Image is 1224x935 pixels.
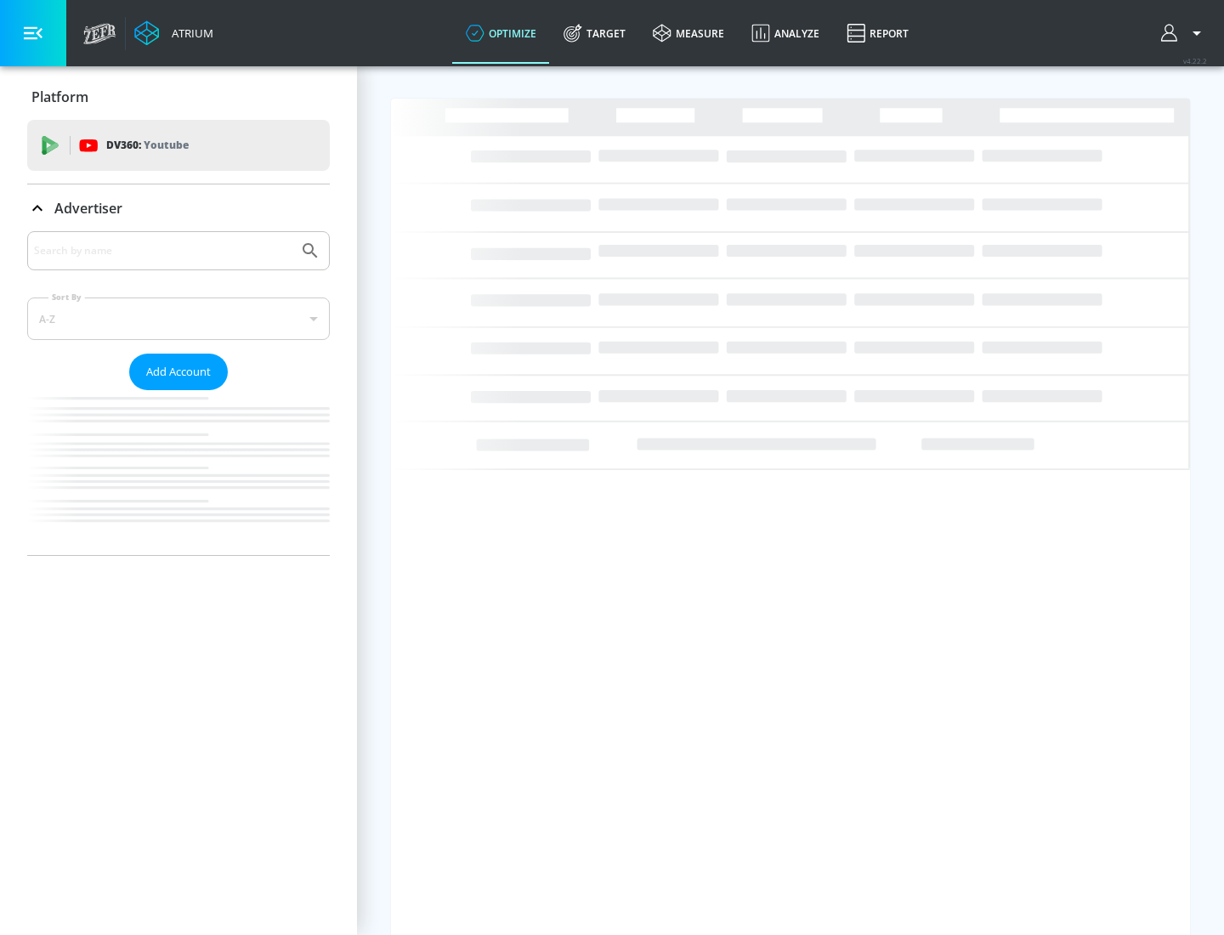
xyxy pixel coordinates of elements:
p: DV360: [106,136,189,155]
div: DV360: Youtube [27,120,330,171]
div: Advertiser [27,184,330,232]
a: Report [833,3,922,64]
label: Sort By [48,292,85,303]
a: Atrium [134,20,213,46]
a: Target [550,3,639,64]
span: v 4.22.2 [1183,56,1207,65]
div: A-Z [27,297,330,340]
div: Advertiser [27,231,330,555]
input: Search by name [34,240,292,262]
div: Atrium [165,25,213,41]
div: Platform [27,73,330,121]
a: Analyze [738,3,833,64]
a: measure [639,3,738,64]
p: Youtube [144,136,189,154]
button: Add Account [129,354,228,390]
a: optimize [452,3,550,64]
span: Add Account [146,362,211,382]
nav: list of Advertiser [27,390,330,555]
p: Advertiser [54,199,122,218]
p: Platform [31,88,88,106]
